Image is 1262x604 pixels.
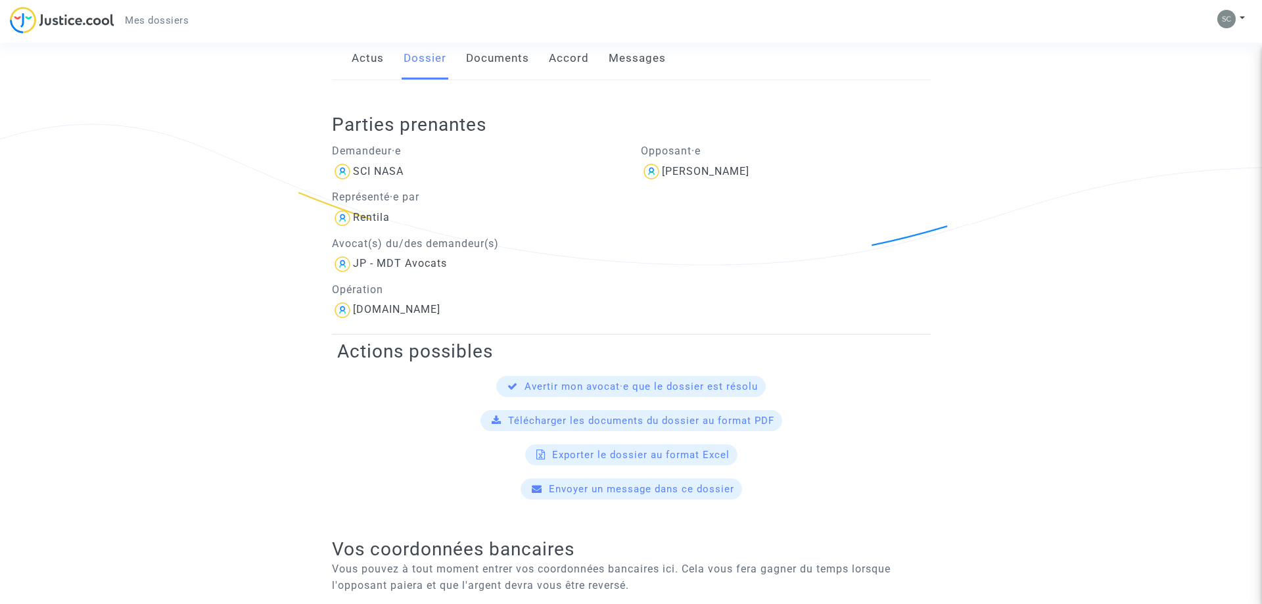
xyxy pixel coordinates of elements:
span: Envoyer un message dans ce dossier [549,483,734,495]
img: icon-user.svg [641,161,662,182]
p: Opposant·e [641,143,931,159]
img: icon-user.svg [332,300,353,321]
a: Actus [352,37,384,80]
span: Avertir mon avocat·e que le dossier est résolu [525,381,758,392]
img: icon-user.svg [332,208,353,229]
span: Exporter le dossier au format Excel [552,449,730,461]
p: Vous pouvez à tout moment entrer vos coordonnées bancaires ici. Cela vous fera gagner du temps lo... [332,561,931,593]
h2: Parties prenantes [332,113,941,136]
img: icon-user.svg [332,254,353,275]
div: Rentila [353,211,390,223]
p: Avocat(s) du/des demandeur(s) [332,235,622,252]
a: Mes dossiers [114,11,199,30]
span: Mes dossiers [125,14,189,26]
p: Représenté·e par [332,189,622,205]
a: Accord [549,37,589,80]
div: JP - MDT Avocats [353,257,447,269]
div: SCI NASA [353,165,404,177]
a: Documents [466,37,529,80]
span: Télécharger les documents du dossier au format PDF [508,415,774,427]
a: Dossier [404,37,446,80]
img: be2e490109c7bfdfc00f7aedf681a154 [1217,10,1236,28]
div: [DOMAIN_NAME] [353,303,440,315]
div: [PERSON_NAME] [662,165,749,177]
img: jc-logo.svg [10,7,114,34]
p: Opération [332,281,622,298]
h2: Actions possibles [337,340,925,363]
a: Messages [609,37,666,80]
img: icon-user.svg [332,161,353,182]
h2: Vos coordonnées bancaires [332,538,931,561]
p: Demandeur·e [332,143,622,159]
